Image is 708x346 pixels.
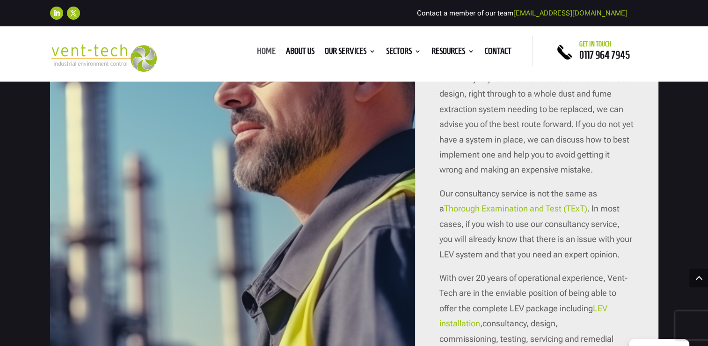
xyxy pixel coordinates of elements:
[439,186,634,271] p: Our consultancy service is not the same as a . In most cases, if you wish to use our consultancy ...
[386,48,421,58] a: Sectors
[439,303,607,328] a: LEV installation
[439,71,634,186] p: Whether you just need new filters or amended hood design, right through to a whole dust and fume ...
[325,48,376,58] a: Our Services
[286,48,314,58] a: About us
[579,40,612,48] span: Get in touch
[50,7,63,20] a: Follow on LinkedIn
[444,203,587,213] a: Thorough Examination and Test (TExT)
[431,48,474,58] a: Resources
[417,9,628,17] span: Contact a member of our team
[513,9,628,17] a: [EMAIL_ADDRESS][DOMAIN_NAME]
[485,48,511,58] a: Contact
[67,7,80,20] a: Follow on X
[257,48,276,58] a: Home
[50,44,157,72] img: 2023-09-27T08_35_16.549ZVENT-TECH---Clear-background
[439,303,607,328] span: ,
[579,49,630,60] a: 0117 964 7945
